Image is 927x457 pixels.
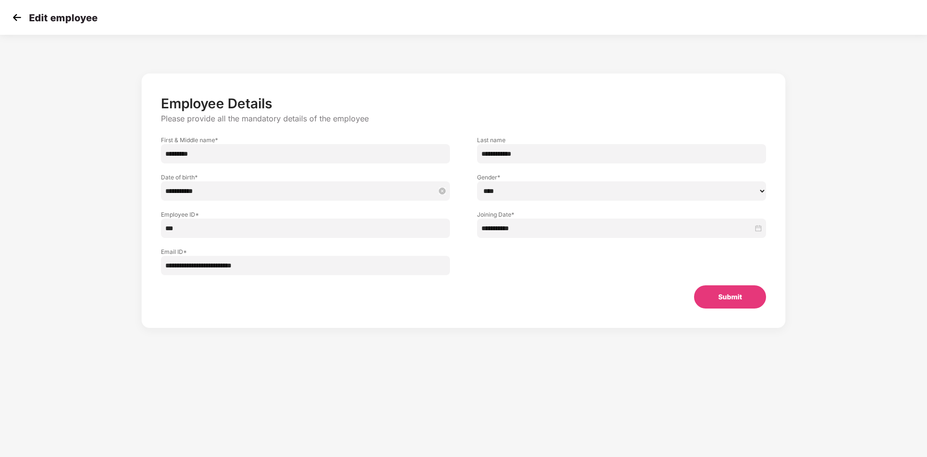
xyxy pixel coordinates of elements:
p: Employee Details [161,95,766,112]
label: Employee ID [161,210,450,219]
label: Gender [477,173,766,181]
p: Please provide all the mandatory details of the employee [161,114,766,124]
button: Submit [694,285,766,309]
label: Date of birth [161,173,450,181]
img: svg+xml;base64,PHN2ZyB4bWxucz0iaHR0cDovL3d3dy53My5vcmcvMjAwMC9zdmciIHdpZHRoPSIzMCIgaGVpZ2h0PSIzMC... [10,10,24,25]
label: Joining Date [477,210,766,219]
label: Email ID [161,248,450,256]
label: Last name [477,136,766,144]
span: close-circle [439,188,446,194]
p: Edit employee [29,12,98,24]
label: First & Middle name [161,136,450,144]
